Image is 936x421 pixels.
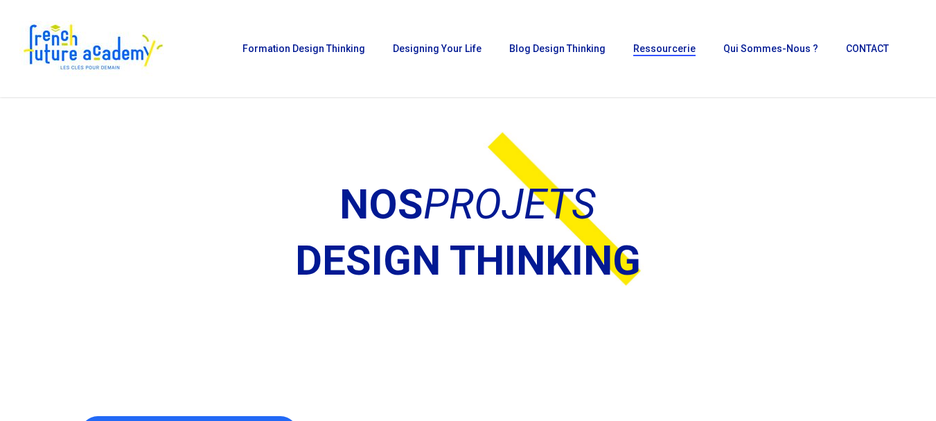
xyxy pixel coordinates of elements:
[423,180,596,229] em: PROJETS
[509,43,606,54] span: Blog Design Thinking
[212,179,723,230] h1: NOS
[393,43,482,54] span: Designing Your Life
[386,44,488,53] a: Designing Your Life
[846,43,889,54] span: CONTACT
[633,43,696,54] span: Ressourcerie
[502,44,612,53] a: Blog Design Thinking
[212,235,723,286] h1: DESIGN THINKING
[19,21,166,76] img: French Future Academy
[236,44,372,53] a: Formation Design Thinking
[723,43,818,54] span: Qui sommes-nous ?
[626,44,703,53] a: Ressourcerie
[242,43,365,54] span: Formation Design Thinking
[716,44,825,53] a: Qui sommes-nous ?
[839,44,896,53] a: CONTACT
